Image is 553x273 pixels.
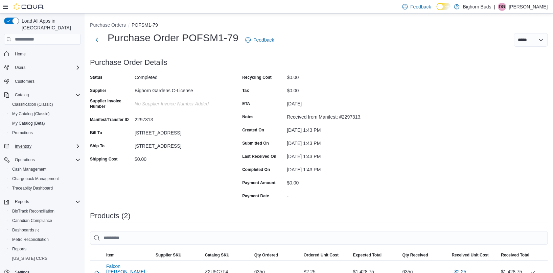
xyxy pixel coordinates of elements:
button: Home [1,49,83,58]
span: Washington CCRS [9,254,80,263]
button: Catalog SKU [202,250,252,260]
button: Reports [12,198,32,206]
a: Promotions [9,129,36,137]
h3: Purchase Order Details [90,58,167,67]
button: Next [90,33,103,47]
button: Qty Received [399,250,449,260]
div: $0.00 [287,177,377,185]
div: [DATE] 1:43 PM [287,125,377,133]
a: Home [12,50,28,58]
span: Ordered Unit Cost [304,252,339,258]
span: My Catalog (Beta) [12,121,45,126]
span: Dashboards [9,226,80,234]
button: Received Total [498,250,548,260]
a: My Catalog (Classic) [9,110,52,118]
label: Completed On [242,167,270,172]
label: Supplier [90,88,106,93]
div: Received from Manifest: #2297313. [287,111,377,120]
span: Canadian Compliance [9,217,80,225]
a: Reports [9,245,29,253]
button: Received Unit Cost [449,250,498,260]
button: Purchase Orders [90,22,126,28]
button: Chargeback Management [7,174,83,183]
button: Traceabilty Dashboard [7,183,83,193]
span: Traceabilty Dashboard [12,185,53,191]
button: Supplier SKU [153,250,202,260]
button: Metrc Reconciliation [7,235,83,244]
div: $0.00 [287,72,377,80]
a: Metrc Reconciliation [9,235,51,244]
button: Ordered Unit Cost [301,250,350,260]
label: Status [90,75,102,80]
button: BioTrack Reconciliation [7,206,83,216]
a: Dashboards [7,225,83,235]
span: Catalog SKU [205,252,230,258]
span: Metrc Reconciliation [12,237,49,242]
a: Chargeback Management [9,175,62,183]
span: Supplier SKU [156,252,182,258]
label: Created On [242,127,264,133]
span: Cash Management [12,167,46,172]
button: Reports [7,244,83,254]
button: My Catalog (Beta) [7,119,83,128]
span: Home [15,51,26,57]
input: Dark Mode [436,3,451,10]
label: Shipping Cost [90,156,117,162]
a: BioTrack Reconciliation [9,207,57,215]
label: Ship To [90,143,105,149]
span: My Catalog (Beta) [9,119,80,127]
span: Home [12,49,80,58]
button: Users [1,63,83,72]
p: [PERSON_NAME] [509,3,548,11]
button: Inventory [12,142,34,150]
div: No Supplier Invoice Number added [135,98,225,106]
div: [DATE] 1:43 PM [287,164,377,172]
label: Supplier Invoice Number [90,98,132,109]
span: Users [12,64,80,72]
div: Darian Gregory [498,3,506,11]
span: Cash Management [9,165,80,173]
a: Feedback [243,33,277,47]
span: Item [106,252,115,258]
span: Feedback [253,36,274,43]
button: Qty Ordered [252,250,301,260]
label: Bill To [90,130,102,135]
span: Catalog [15,92,29,98]
div: Bighorn Gardens C-License [135,85,225,93]
div: [DATE] 1:43 PM [287,151,377,159]
a: Canadian Compliance [9,217,55,225]
span: DG [499,3,505,11]
p: Bighorn Buds [463,3,491,11]
button: Operations [1,155,83,165]
button: Expected Total [350,250,399,260]
span: Received Unit Cost [452,252,488,258]
span: Expected Total [353,252,381,258]
a: [US_STATE] CCRS [9,254,50,263]
span: Reports [9,245,80,253]
span: Qty Ordered [254,252,278,258]
button: Reports [1,197,83,206]
span: Promotions [9,129,80,137]
button: Customers [1,76,83,86]
label: Manifest/Transfer ID [90,117,129,122]
span: Inventory [12,142,80,150]
a: My Catalog (Beta) [9,119,48,127]
span: Promotions [12,130,33,135]
button: Catalog [12,91,31,99]
label: Notes [242,114,253,120]
span: Customers [15,79,34,84]
span: Reports [12,246,26,252]
span: Load All Apps in [GEOGRAPHIC_DATA] [19,18,80,31]
span: BioTrack Reconciliation [12,208,54,214]
button: Canadian Compliance [7,216,83,225]
span: Dashboards [12,227,39,233]
button: Catalog [1,90,83,100]
label: Tax [242,88,249,93]
span: Metrc Reconciliation [9,235,80,244]
button: My Catalog (Classic) [7,109,83,119]
span: Received Total [501,252,529,258]
label: Payment Amount [242,180,275,185]
button: [US_STATE] CCRS [7,254,83,263]
a: Cash Management [9,165,49,173]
